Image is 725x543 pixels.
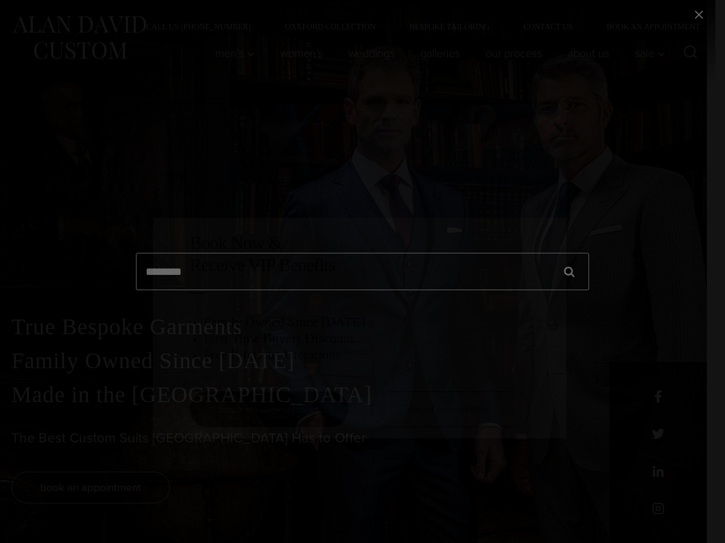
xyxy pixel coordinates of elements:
[190,232,530,275] h2: Book Now & Receive VIP Benefits
[203,314,530,330] h3: Family Owned Since [DATE]
[203,347,530,363] h3: Free Lifetime Alterations
[371,391,530,427] a: visual consultation
[559,97,574,112] button: Close
[203,330,530,347] h3: First Time Buyers Discount
[190,391,348,427] a: book an appointment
